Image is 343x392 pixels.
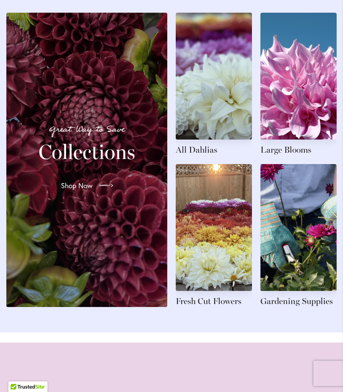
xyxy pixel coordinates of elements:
a: Shop Now [54,174,120,197]
p: Great Way to Save [17,123,157,137]
span: Shop Now [61,181,93,191]
h2: Collections [17,140,157,164]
